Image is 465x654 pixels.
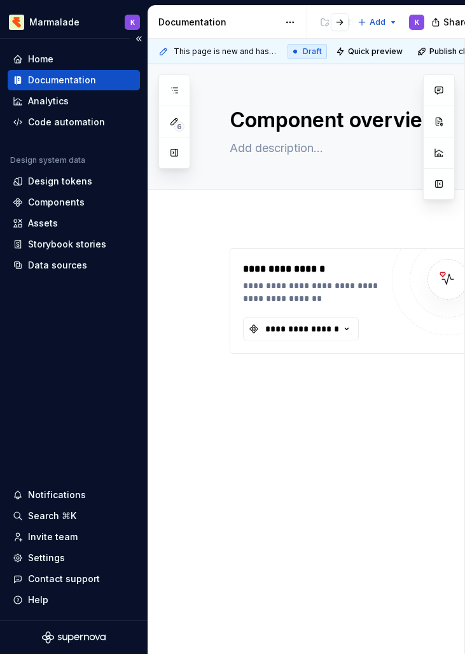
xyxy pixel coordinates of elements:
div: Page tree [315,10,351,35]
a: Design tokens [8,171,140,191]
img: 0c8ec410-ab69-418c-8431-7901308c68af.png [9,15,24,30]
button: Contact support [8,569,140,589]
a: Components [8,192,140,212]
span: This page is new and has not been published yet. [174,46,277,57]
div: Documentation [28,74,96,87]
span: Add [370,17,385,27]
div: Assets [28,217,58,230]
span: 6 [174,122,184,132]
span: Draft [303,46,322,57]
div: Notifications [28,489,86,501]
div: Design tokens [28,175,92,188]
div: Data sources [28,259,87,272]
span: Quick preview [348,46,403,57]
a: Data sources [8,255,140,275]
button: Add [354,13,401,31]
svg: Supernova Logo [42,631,106,644]
div: K [130,17,135,27]
button: Notifications [8,485,140,505]
div: Marmalade [29,16,80,29]
a: Analytics [8,91,140,111]
a: Documentation [8,70,140,90]
div: Help [28,594,48,606]
button: Quick preview [332,43,408,60]
button: Collapse sidebar [130,30,148,48]
div: Invite team [28,531,78,543]
div: Search ⌘K [28,510,76,522]
a: Settings [8,548,140,568]
a: Storybook stories [8,234,140,254]
div: K [415,17,419,27]
div: Design system data [10,155,85,165]
div: Contact support [28,573,100,585]
div: Components [28,196,85,209]
button: Help [8,590,140,610]
button: Search ⌘K [8,506,140,526]
a: Code automation [8,112,140,132]
div: Code automation [28,116,105,129]
div: Storybook stories [28,238,106,251]
a: Assets [8,213,140,233]
div: Analytics [28,95,69,108]
div: Documentation [158,16,279,29]
button: MarmaladeK [3,8,145,36]
a: Invite team [8,527,140,547]
div: Settings [28,552,65,564]
div: Home [28,53,53,66]
a: Home [8,49,140,69]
